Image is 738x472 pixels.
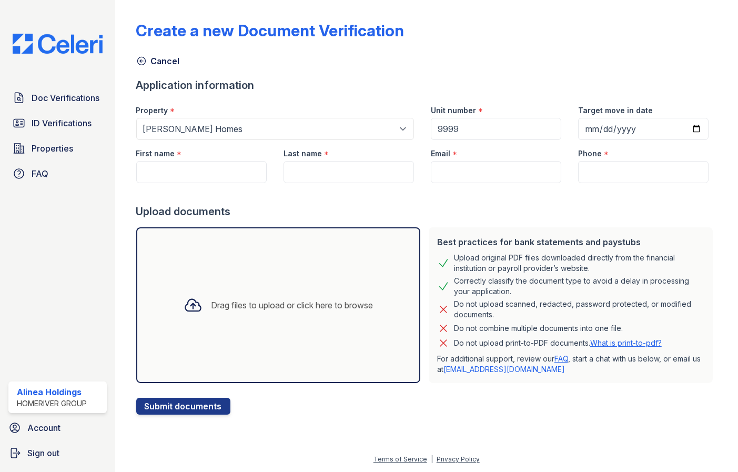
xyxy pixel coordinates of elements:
[454,299,704,320] div: Do not upload scanned, redacted, password protected, or modified documents.
[443,365,565,374] a: [EMAIL_ADDRESS][DOMAIN_NAME]
[8,87,107,108] a: Doc Verifications
[373,455,427,463] a: Terms of Service
[284,148,322,159] label: Last name
[136,398,230,415] button: Submit documents
[590,338,662,347] a: What is print-to-pdf?
[4,417,111,438] a: Account
[431,148,450,159] label: Email
[454,338,662,348] p: Do not upload print-to-PDF documents.
[136,148,175,159] label: First name
[454,322,623,335] div: Do not combine multiple documents into one file.
[431,455,433,463] div: |
[8,138,107,159] a: Properties
[8,113,107,134] a: ID Verifications
[27,447,59,459] span: Sign out
[136,105,168,116] label: Property
[8,163,107,184] a: FAQ
[578,105,653,116] label: Target move in date
[136,78,717,93] div: Application information
[554,354,568,363] a: FAQ
[136,204,717,219] div: Upload documents
[4,443,111,464] a: Sign out
[437,236,704,248] div: Best practices for bank statements and paystubs
[454,253,704,274] div: Upload original PDF files downloaded directly from the financial institution or payroll provider’...
[437,354,704,375] p: For additional support, review our , start a chat with us below, or email us at
[136,21,405,40] div: Create a new Document Verification
[32,92,99,104] span: Doc Verifications
[211,299,373,312] div: Drag files to upload or click here to browse
[4,34,111,54] img: CE_Logo_Blue-a8612792a0a2168367f1c8372b55b34899dd931a85d93a1a3d3e32e68fde9ad4.png
[17,386,87,398] div: Alinea Holdings
[17,398,87,409] div: HomeRiver Group
[578,148,602,159] label: Phone
[32,117,92,129] span: ID Verifications
[32,167,48,180] span: FAQ
[431,105,476,116] label: Unit number
[32,142,73,155] span: Properties
[454,276,704,297] div: Correctly classify the document type to avoid a delay in processing your application.
[27,421,60,434] span: Account
[136,55,180,67] a: Cancel
[437,455,480,463] a: Privacy Policy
